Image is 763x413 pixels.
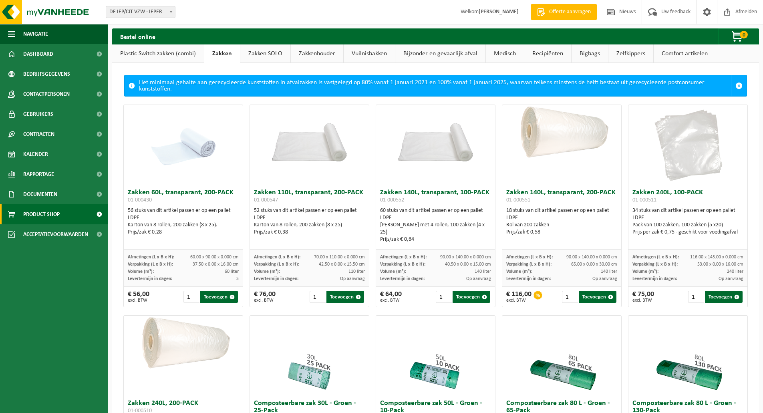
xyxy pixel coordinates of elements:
span: Product Shop [23,204,60,224]
span: Afmetingen (L x B x H): [632,255,679,260]
span: 3 [236,276,239,281]
div: € 76,00 [254,291,276,303]
a: Offerte aanvragen [531,4,597,20]
span: Contracten [23,124,54,144]
span: Kalender [23,144,48,164]
span: Afmetingen (L x B x H): [128,255,174,260]
button: Toevoegen [705,291,743,303]
div: LDPE [254,214,365,222]
div: Prijs/zak € 0,38 [254,229,365,236]
input: 1 [436,291,452,303]
a: Zakken SOLO [240,44,290,63]
img: 01-000511 [648,105,728,185]
span: Volume (m³): [254,269,280,274]
span: Verpakking (L x B x H): [380,262,425,267]
span: Verpakking (L x B x H): [254,262,299,267]
span: 140 liter [475,269,491,274]
div: € 56,00 [128,291,149,303]
span: Verpakking (L x B x H): [506,262,552,267]
div: Prijs/zak € 0,28 [128,229,239,236]
span: Op aanvraag [719,276,743,281]
span: Afmetingen (L x B x H): [380,255,427,260]
span: Op aanvraag [340,276,365,281]
div: Pack van 100 zakken, 100 zakken (5 x20) [632,222,743,229]
div: LDPE [128,214,239,222]
a: Comfort artikelen [654,44,716,63]
span: excl. BTW [254,298,276,303]
h3: Zakken 110L, transparant, 200-PACK [254,189,365,205]
span: 140 liter [601,269,617,274]
button: 0 [718,28,758,44]
span: excl. BTW [632,298,654,303]
span: Acceptatievoorwaarden [23,224,88,244]
span: 60 liter [225,269,239,274]
span: Volume (m³): [128,269,154,274]
span: Offerte aanvragen [547,8,593,16]
a: Vuilnisbakken [344,44,395,63]
input: 1 [688,291,705,303]
button: Toevoegen [326,291,364,303]
span: 240 liter [727,269,743,274]
span: Afmetingen (L x B x H): [254,255,300,260]
span: Rapportage [23,164,54,184]
span: Verpakking (L x B x H): [632,262,678,267]
div: 18 stuks van dit artikel passen er op een pallet [506,207,617,236]
span: 42.50 x 0.00 x 15.50 cm [319,262,365,267]
span: 110 liter [348,269,365,274]
a: Medisch [486,44,524,63]
div: 52 stuks van dit artikel passen er op een pallet [254,207,365,236]
h3: Zakken 240L, 100-PACK [632,189,743,205]
span: 53.00 x 0.00 x 16.00 cm [697,262,743,267]
span: Navigatie [23,24,48,44]
h3: Zakken 60L, transparant, 200-PACK [128,189,239,205]
div: 60 stuks van dit artikel passen er op een pallet [380,207,491,243]
div: Karton van 8 rollen, 200 zakken (8 x 25) [254,222,365,229]
span: Levertermijn in dagen: [128,276,172,281]
h3: Zakken 140L, transparant, 200-PACK [506,189,617,205]
div: Prijs/zak € 0,64 [380,236,491,243]
span: 60.00 x 90.00 x 0.000 cm [190,255,239,260]
h2: Bestel online [112,28,163,44]
span: Contactpersonen [23,84,70,104]
span: Afmetingen (L x B x H): [506,255,553,260]
button: Toevoegen [579,291,616,303]
span: Levertermijn in dagen: [506,276,551,281]
span: excl. BTW [128,298,149,303]
input: 1 [310,291,326,303]
button: Toevoegen [200,291,238,303]
a: Recipiënten [524,44,571,63]
div: Karton van 8 rollen, 200 zakken (8 x 25). [128,222,239,229]
span: Volume (m³): [380,269,406,274]
div: LDPE [380,214,491,222]
span: DE IEP/CJT VZW - IEPER [106,6,175,18]
span: 01-000552 [380,197,404,203]
img: 01-001000 [270,316,350,396]
div: Rol van 200 zakken [506,222,617,229]
span: 70.00 x 110.00 x 0.000 cm [314,255,365,260]
div: [PERSON_NAME] met 4 rollen, 100 zakken (4 x 25) [380,222,491,236]
input: 1 [183,291,200,303]
span: 0 [740,31,748,38]
img: 01-000430 [143,105,223,185]
div: € 116,00 [506,291,531,303]
span: 01-000551 [506,197,530,203]
span: Op aanvraag [592,276,617,281]
span: Gebruikers [23,104,53,124]
input: 1 [562,291,578,303]
span: Op aanvraag [466,276,491,281]
img: 01-001033 [522,316,602,396]
img: 01-001001 [396,316,476,396]
span: 37.50 x 0.00 x 16.00 cm [193,262,239,267]
div: Prijs per zak € 0,75 - geschikt voor voedingafval [632,229,743,236]
span: Volume (m³): [632,269,658,274]
span: 90.00 x 140.00 x 0.000 cm [440,255,491,260]
span: 01-000547 [254,197,278,203]
span: Levertermijn in dagen: [380,276,425,281]
span: Levertermijn in dagen: [254,276,298,281]
a: Zakkenhouder [291,44,343,63]
span: Dashboard [23,44,53,64]
a: Sluit melding [731,75,747,96]
span: excl. BTW [506,298,531,303]
img: 01-000547 [250,105,369,165]
a: Plastic Switch zakken (combi) [112,44,204,63]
